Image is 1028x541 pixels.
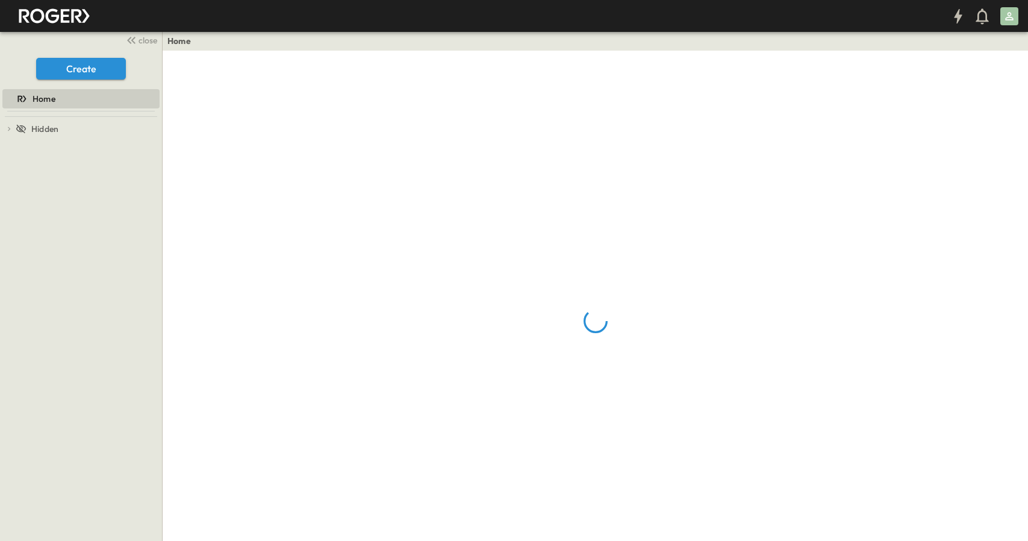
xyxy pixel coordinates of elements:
[167,35,198,47] nav: breadcrumbs
[139,34,157,46] span: close
[31,123,58,135] span: Hidden
[36,58,126,80] button: Create
[33,93,55,105] span: Home
[2,90,157,107] a: Home
[121,31,160,48] button: close
[167,35,191,47] a: Home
